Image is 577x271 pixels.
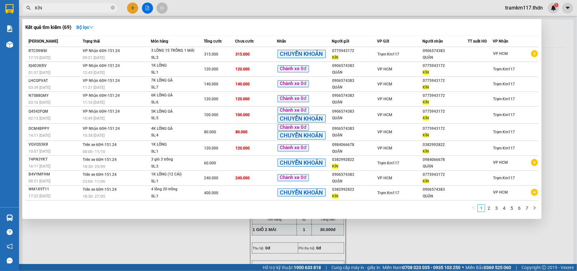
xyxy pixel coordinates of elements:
span: KÍN [423,133,429,137]
span: Trạm Km117 [493,97,515,101]
span: [PERSON_NAME] [29,39,58,43]
span: Trên xe 60H-151.24 [83,187,117,192]
span: VP HCM [377,82,392,86]
a: 1 [478,205,485,212]
span: VP HCM [493,160,508,165]
div: 74PN3YKT [29,156,81,163]
div: 0775943172 [423,171,467,178]
span: Người nhận [422,39,443,43]
span: Chành xe 0đ [278,174,309,181]
span: plus-circle [531,50,538,57]
span: 17:15 [DATE] [29,56,50,60]
li: 2 [485,204,493,212]
span: 120.000 [204,67,218,71]
span: KÍN [332,194,338,198]
span: Trạm Km117 [493,67,515,71]
span: 140.000 [204,82,218,86]
span: 400.000 [204,191,218,195]
button: left [470,204,478,212]
h3: Kết quả tìm kiếm ( 69 ) [25,24,71,31]
div: SL: 4 [151,132,199,139]
span: Chành xe 0đ [278,65,309,72]
span: Trên xe 60H-151.24 [83,142,117,147]
div: SL: 3 [151,54,199,61]
span: Người gửi [332,39,349,43]
div: LHCGPVAT [29,77,81,84]
span: Chành xe 0đ [278,144,309,151]
span: VP Nhận 60H-151.24 [83,126,120,131]
div: 0984066678 [423,156,467,163]
div: 4 lồng 20 trống [151,186,199,193]
div: 0906574383 [423,48,467,54]
span: 14:11 [DATE] [29,133,50,138]
span: right [533,206,536,210]
span: 120.000 [204,146,218,150]
span: VP Nhận 60H-151.24 [83,109,120,114]
div: 1K LỒNG [151,62,199,69]
div: SL: 5 [151,115,199,122]
span: 315.000 [204,52,218,56]
div: 0382992822 [332,186,377,193]
span: Trạm Km117 [377,191,399,195]
div: SL: 1 [151,193,199,200]
span: 120.000 [236,97,250,101]
span: Trạm Km117 [493,113,515,117]
div: 0906574383 [332,63,377,69]
div: QUẬN [423,193,467,200]
span: 09:21 [DATE] [83,56,105,60]
a: 4 [501,205,508,212]
button: Bộ lọcdown [71,22,99,32]
span: 18:30 - 27/05 [83,194,105,199]
span: 00:00 - 11/10 [83,149,105,154]
span: plus-circle [531,189,538,196]
span: VP Nhận 60H-151.24 [83,49,120,53]
div: SL: 7 [151,84,199,91]
span: CHUYỂN KHOẢN [278,159,326,167]
div: 3 giỏ 3 trống [151,156,199,163]
span: 315.000 [236,52,250,56]
span: 00:21 [DATE] [29,179,50,183]
span: Trên xe 60H-151.24 [83,172,117,177]
button: right [531,204,538,212]
div: QUẬN [332,132,377,139]
span: Tổng cước [204,39,222,43]
div: SL: 1 [151,69,199,76]
div: 4K LỒNG GÀ [151,125,199,132]
span: KÍN [423,100,429,104]
span: CHUYỂN KHOẢN [278,115,326,122]
a: 2 [485,205,492,212]
span: search [26,6,31,10]
span: 17:22 [DATE] [29,194,50,198]
a: 6 [516,205,523,212]
span: left [472,206,476,210]
span: 11:21 [DATE] [83,85,105,90]
span: 120.000 [204,97,218,101]
div: 0775943172 [423,77,467,84]
span: close-circle [111,6,115,10]
span: 01:57 [DATE] [29,70,50,75]
span: TT xuất HĐ [468,39,487,43]
span: plus-circle [531,159,538,166]
span: notification [7,243,13,249]
span: Trạm Km117 [493,82,515,86]
span: KÍN [423,179,429,183]
span: 10:49 [DATE] [83,116,105,121]
img: warehouse-icon [6,41,13,48]
div: SL: 6 [151,99,199,106]
span: 120.000 [236,146,250,150]
div: VGVQS3KR [29,141,81,148]
span: VP Nhận 60H-151.24 [83,63,120,68]
span: 100.000 [236,113,250,117]
div: QUẬN [332,178,377,185]
input: Tìm tên, số ĐT hoặc mã đơn [35,4,110,11]
div: QUẬN [332,148,377,155]
img: logo-vxr [5,4,14,14]
div: QUẬN [332,84,377,91]
div: 0775943172 [332,48,377,54]
div: 0775943172 [423,92,467,99]
span: Chành xe 0đ [278,124,309,131]
span: 140.000 [236,82,250,86]
span: 10:07 [DATE] [29,149,50,154]
div: QUẬN [423,54,467,61]
div: QUẬN [332,115,377,122]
